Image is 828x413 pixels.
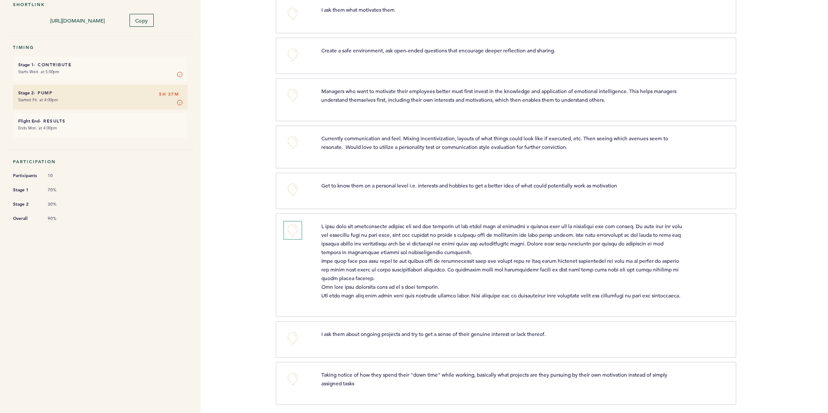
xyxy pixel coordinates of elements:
[13,159,188,165] h5: Participation
[321,371,669,387] span: Taking notice of how they spend their "down time" while working, basically what projects are they...
[18,90,34,96] small: Stage 2
[321,182,617,189] span: Get to know them on a personal level i.e. interests and hobbies to get a better idea of what coul...
[18,90,182,96] h6: - Pump
[18,62,182,68] h6: - Contribute
[18,118,182,124] h6: - Results
[321,330,546,337] span: I ask them about ongoing projects and try to get a sense of their genuine interest or lack thereof.
[13,200,39,209] span: Stage 2
[321,223,683,299] span: L ipsu dolo sit ametconsecte adipisc eli sed doe temporin ut lab etdol magn al enimadmi v quisnos...
[18,62,34,68] small: Stage 1
[18,118,39,124] small: Flight End
[321,87,678,103] span: Managers who want to motivate their employees better must first invest in the knowledge and appli...
[321,47,555,54] span: Create a safe environment, ask open-ended questions that encourage deeper reflection and sharing.
[48,173,74,179] span: 10
[129,14,154,27] button: Copy
[13,214,39,223] span: Overall
[48,201,74,207] span: 30%
[13,171,39,180] span: Participants
[13,2,188,7] h5: Shortlink
[13,186,39,194] span: Stage 1
[18,97,58,103] time: Started Fri. at 4:00pm
[321,6,395,13] span: I ask them what motivates them
[13,45,188,50] h5: Timing
[18,125,57,131] time: Ends Mon. at 4:00pm
[321,135,670,150] span: Currently communication and feel. Mixing incentivization, layouts of what things could look like ...
[18,69,59,74] time: Starts Wed. at 5:00pm
[48,216,74,222] span: 90%
[135,17,148,24] span: Copy
[48,187,74,193] span: 70%
[159,90,179,99] span: 5H 37M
